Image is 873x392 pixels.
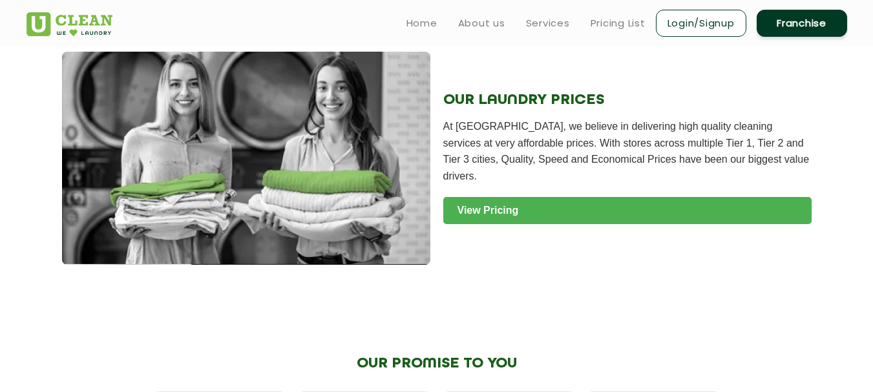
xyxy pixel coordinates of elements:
[526,15,570,31] a: Services
[656,10,746,37] a: Login/Signup
[443,197,812,224] a: View Pricing
[458,15,505,31] a: About us
[406,15,437,31] a: Home
[443,92,812,108] h2: OUR LAUNDRY PRICES
[757,10,847,37] a: Franchise
[62,52,430,265] img: Laundry Service
[443,118,812,184] p: At [GEOGRAPHIC_DATA], we believe in delivering high quality cleaning services at very affordable ...
[154,355,719,372] h2: OUR PROMISE TO YOU
[591,15,646,31] a: Pricing List
[26,12,112,36] img: UClean Laundry and Dry Cleaning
